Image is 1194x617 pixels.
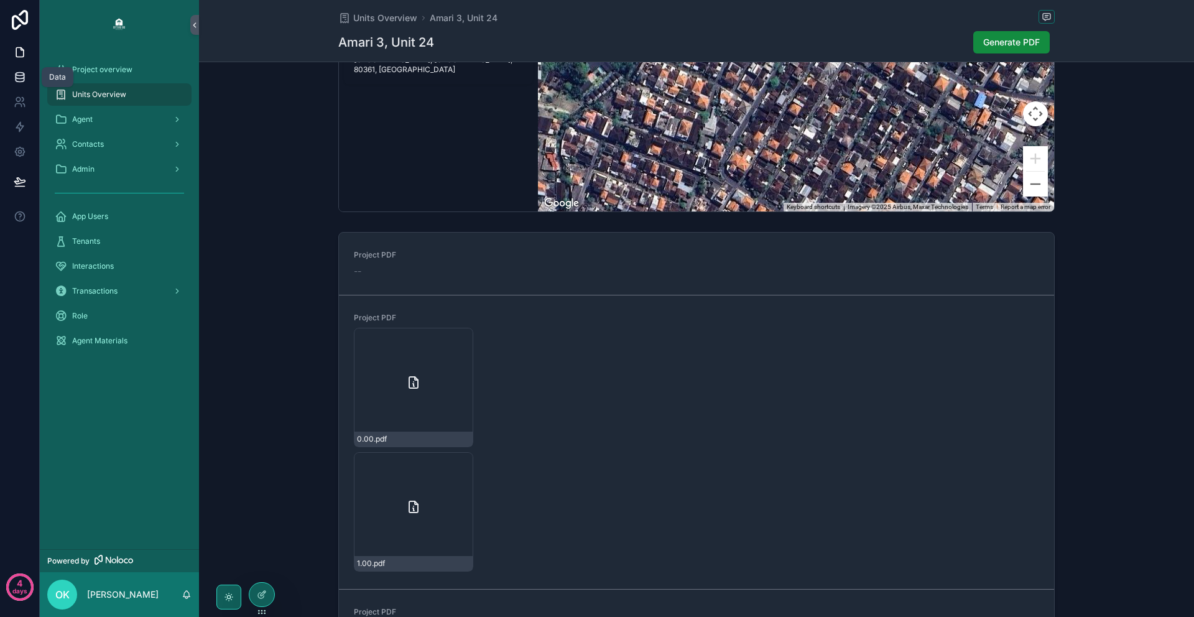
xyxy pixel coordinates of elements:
[430,12,497,24] a: Amari 3, Unit 24
[47,255,192,277] a: Interactions
[47,108,192,131] a: Agent
[354,250,514,260] span: Project PDF
[339,295,1054,589] a: Project PDF0.00.pdf1.00.pdf
[374,434,387,444] span: .pdf
[72,90,126,100] span: Units Overview
[1023,101,1048,126] button: Map camera controls
[47,58,192,81] a: Project overview
[72,236,100,246] span: Tenants
[72,311,88,321] span: Role
[40,549,199,572] a: Powered by
[47,205,192,228] a: App Users
[72,336,127,346] span: Agent Materials
[49,72,66,82] div: Data
[72,211,108,221] span: App Users
[357,434,374,444] span: 0.00
[47,556,90,566] span: Powered by
[541,195,582,211] a: Open this area in Google Maps (opens a new window)
[976,203,993,210] a: Terms (opens in new tab)
[72,286,118,296] span: Transactions
[72,65,132,75] span: Project overview
[47,230,192,253] a: Tenants
[47,305,192,327] a: Role
[55,587,70,602] span: OK
[353,12,417,24] span: Units Overview
[354,607,514,617] span: Project PDF
[338,34,434,51] h1: Amari 3, Unit 24
[372,559,385,568] span: .pdf
[72,114,93,124] span: Agent
[40,50,199,368] div: scrollable content
[72,139,104,149] span: Contacts
[47,280,192,302] a: Transactions
[17,577,22,590] p: 4
[848,203,968,210] span: Imagery ©2025 Airbus, Maxar Technologies
[72,164,95,174] span: Admin
[354,265,361,277] span: --
[47,83,192,106] a: Units Overview
[1023,146,1048,171] button: Zoom in
[72,261,114,271] span: Interactions
[983,36,1040,49] span: Generate PDF
[787,203,840,211] button: Keyboard shortcuts
[12,582,27,600] p: days
[541,195,582,211] img: Google
[47,133,192,155] a: Contacts
[47,158,192,180] a: Admin
[357,559,372,568] span: 1.00
[1023,172,1048,197] button: Zoom out
[1001,203,1050,210] a: Report a map error
[47,330,192,352] a: Agent Materials
[339,233,1054,295] a: Project PDF--
[109,15,129,35] img: App logo
[973,31,1050,53] button: Generate PDF
[87,588,159,601] p: [PERSON_NAME]
[354,313,514,323] span: Project PDF
[338,12,417,24] a: Units Overview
